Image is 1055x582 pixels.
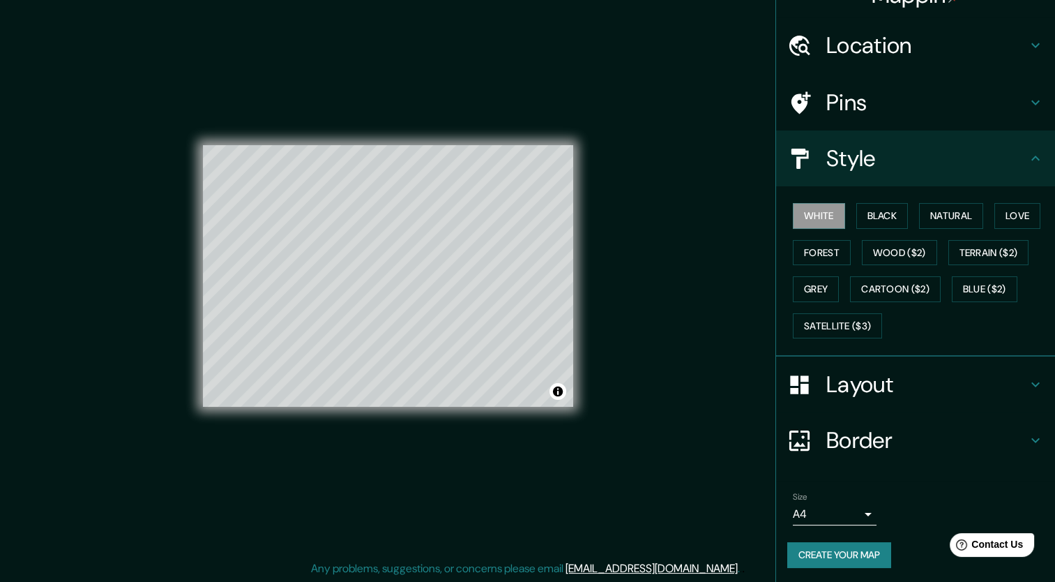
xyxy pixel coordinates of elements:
[793,491,807,503] label: Size
[793,203,845,229] button: White
[919,203,983,229] button: Natural
[948,240,1029,266] button: Terrain ($2)
[566,561,738,576] a: [EMAIL_ADDRESS][DOMAIN_NAME]
[931,528,1040,567] iframe: Help widget launcher
[311,560,740,577] p: Any problems, suggestions, or concerns please email .
[549,383,566,400] button: Toggle attribution
[994,203,1040,229] button: Love
[793,240,851,266] button: Forest
[742,560,745,577] div: .
[826,89,1027,117] h4: Pins
[776,130,1055,186] div: Style
[952,276,1017,302] button: Blue ($2)
[862,240,937,266] button: Wood ($2)
[826,371,1027,398] h4: Layout
[826,31,1027,59] h4: Location
[787,542,891,568] button: Create your map
[793,503,876,525] div: A4
[776,75,1055,130] div: Pins
[793,276,839,302] button: Grey
[850,276,941,302] button: Cartoon ($2)
[776,412,1055,468] div: Border
[776,17,1055,73] div: Location
[776,357,1055,412] div: Layout
[793,313,882,339] button: Satellite ($3)
[856,203,909,229] button: Black
[826,144,1027,172] h4: Style
[826,426,1027,454] h4: Border
[740,560,742,577] div: .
